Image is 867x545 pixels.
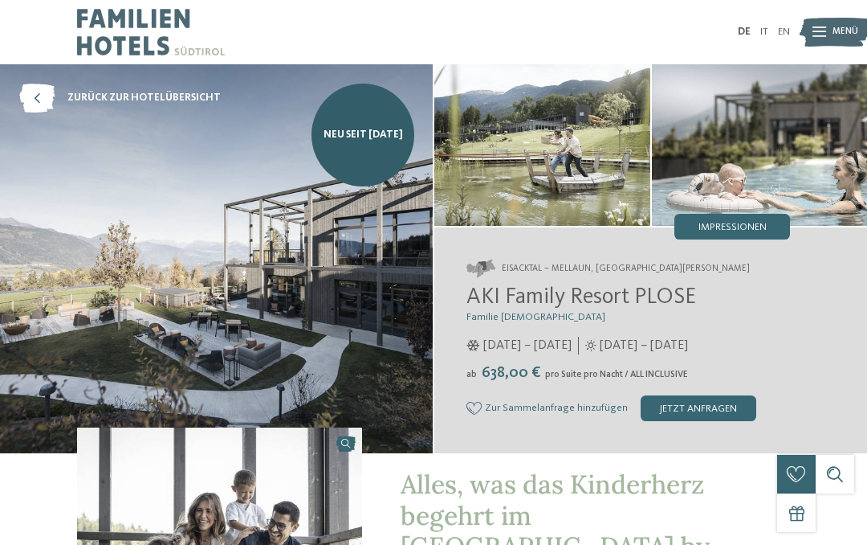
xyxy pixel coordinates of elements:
span: Zur Sammelanfrage hinzufügen [485,403,628,414]
a: IT [760,27,768,37]
span: Familie [DEMOGRAPHIC_DATA] [466,312,605,322]
span: Impressionen [698,223,767,233]
span: Menü [832,26,858,39]
i: Öffnungszeiten im Sommer [585,340,596,351]
span: [DATE] – [DATE] [600,337,688,354]
span: zurück zur Hotelübersicht [67,91,221,105]
a: DE [738,27,751,37]
img: AKI: Alles, was das Kinderherz begehrt [434,64,650,226]
span: Eisacktal – Mellaun, [GEOGRAPHIC_DATA][PERSON_NAME] [502,263,750,276]
span: ab [466,370,477,379]
span: [DATE] – [DATE] [483,337,572,354]
span: AKI Family Resort PLOSE [466,286,696,309]
span: NEU seit [DATE] [324,128,403,142]
span: pro Suite pro Nacht / ALL INCLUSIVE [545,370,688,379]
a: zurück zur Hotelübersicht [19,84,221,113]
div: jetzt anfragen [641,395,756,421]
span: 638,00 € [478,365,543,381]
i: Öffnungszeiten im Winter [466,340,480,351]
a: EN [778,27,790,37]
